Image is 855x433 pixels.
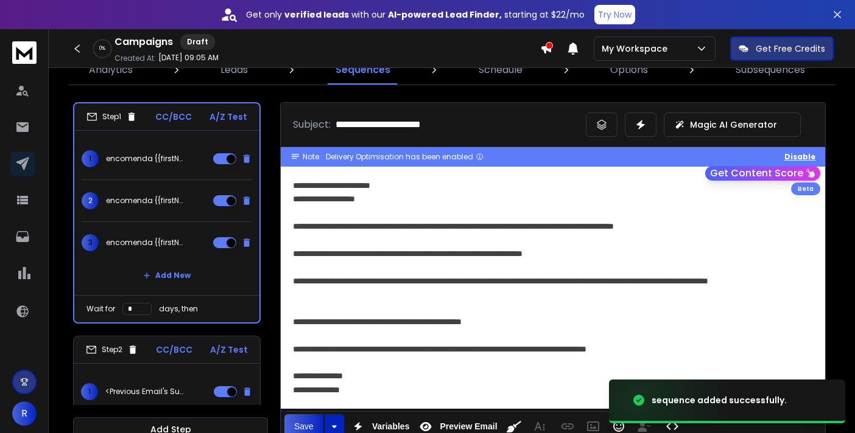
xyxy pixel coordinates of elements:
li: Step1CC/BCCA/Z Test1encomenda {{firstName}}2encomenda {{firstName}}3encomenda {{firstName}}Add Ne... [73,102,261,324]
button: Get Free Credits [730,36,834,61]
span: Preview Email [437,421,499,432]
div: Step 1 [86,111,137,122]
div: Beta [791,182,820,195]
p: A/Z Test [209,111,247,123]
button: Try Now [594,5,635,24]
p: My Workspace [602,43,672,55]
p: CC/BCC [155,111,192,123]
p: Subject: [293,117,331,132]
p: 0 % [99,45,105,52]
h1: Campaigns [114,35,173,49]
p: Subsequences [736,63,805,77]
button: Get Content Score [705,166,820,181]
p: encomenda {{firstName}} [106,154,184,164]
a: Schedule [471,55,530,85]
div: Draft [180,34,215,50]
p: Schedule [479,63,522,77]
div: Delivery Optimisation has been enabled [326,152,484,162]
p: Get only with our starting at $22/mo [246,9,585,21]
button: R [12,401,37,426]
p: Magic AI Generator [690,119,777,131]
span: 2 [82,192,99,209]
a: Subsequences [728,55,812,85]
span: Note: [303,152,321,162]
p: CC/BCC [156,344,192,356]
img: logo [12,41,37,64]
a: Options [603,55,655,85]
p: Analytics [89,63,133,77]
strong: verified leads [284,9,349,21]
a: Sequences [328,55,398,85]
p: Options [610,63,648,77]
p: A/Z Test [210,344,248,356]
button: Disable [784,152,815,162]
p: Try Now [598,9,632,21]
span: 1 [81,383,98,400]
p: encomenda {{firstName}} [106,238,184,248]
p: [DATE] 09:05 AM [158,53,219,63]
a: Analytics [82,55,140,85]
p: <Previous Email's Subject> [105,387,183,397]
p: Created At: [114,54,156,63]
span: 3 [82,234,99,251]
button: Magic AI Generator [664,113,801,137]
p: encomenda {{firstName}} [106,196,184,206]
p: days, then [159,304,198,314]
div: sequence added successfully. [652,394,787,406]
strong: AI-powered Lead Finder, [388,9,502,21]
p: Get Free Credits [756,43,825,55]
span: Variables [370,421,412,432]
span: 1 [82,150,99,167]
p: Wait for [86,304,115,314]
button: Add New [133,263,200,288]
p: Sequences [336,63,390,77]
div: Step 2 [86,344,138,355]
p: Leads [220,63,248,77]
a: Leads [213,55,255,85]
